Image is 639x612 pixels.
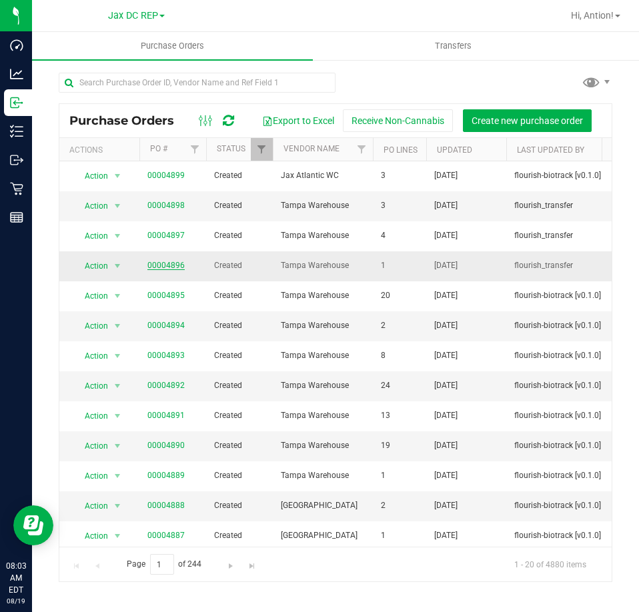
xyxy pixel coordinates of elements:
span: Created [214,229,265,242]
span: Created [214,289,265,302]
span: Tampa Warehouse [281,469,365,482]
a: PO # [150,144,167,153]
span: [DATE] [434,319,458,332]
span: Transfers [417,40,490,52]
a: Updated [437,145,472,155]
span: 4 [381,229,418,242]
span: select [109,437,126,455]
span: Action [73,347,109,365]
span: select [109,497,126,515]
span: flourish-biotrack [v0.1.0] [514,169,618,182]
span: flourish-biotrack [v0.1.0] [514,499,618,512]
span: Tampa Warehouse [281,199,365,212]
span: Created [214,379,265,392]
span: select [109,317,126,335]
span: flourish-biotrack [v0.1.0] [514,349,618,362]
span: flourish_transfer [514,199,618,212]
span: 8 [381,349,418,362]
span: Tampa Warehouse [281,409,365,422]
span: Purchase Orders [69,113,187,128]
span: Action [73,287,109,305]
span: flourish-biotrack [v0.1.0] [514,319,618,332]
span: flourish-biotrack [v0.1.0] [514,409,618,422]
span: 1 [381,259,418,272]
span: [DATE] [434,409,458,422]
span: Action [73,317,109,335]
a: 00004898 [147,201,185,210]
span: Created [214,469,265,482]
span: Action [73,437,109,455]
span: Created [214,439,265,452]
a: Filter [351,138,373,161]
span: Action [73,227,109,245]
span: Create new purchase order [472,115,583,126]
span: select [109,527,126,545]
span: 24 [381,379,418,392]
span: select [109,257,126,275]
a: Go to the last page [242,554,261,572]
span: flourish-biotrack [v0.1.0] [514,289,618,302]
a: Go to the next page [221,554,241,572]
span: flourish-biotrack [v0.1.0] [514,529,618,542]
span: Tampa Warehouse [281,379,365,392]
a: 00004896 [147,261,185,270]
button: Export to Excel [253,109,343,132]
span: Created [214,349,265,362]
button: Create new purchase order [463,109,592,132]
span: select [109,227,126,245]
span: Action [73,197,109,215]
a: Filter [184,138,206,161]
p: 08/19 [6,596,26,606]
span: 2 [381,319,418,332]
span: [DATE] [434,499,458,512]
span: Created [214,319,265,332]
a: Last Updated By [517,145,584,155]
span: flourish-biotrack [v0.1.0] [514,469,618,482]
span: Tampa Warehouse [281,259,365,272]
span: 3 [381,169,418,182]
span: Hi, Antion! [571,10,614,21]
span: select [109,197,126,215]
a: 00004897 [147,231,185,240]
span: Tampa Warehouse [281,439,365,452]
span: Created [214,499,265,512]
span: 1 [381,529,418,542]
a: Vendor Name [283,144,340,153]
span: Action [73,167,109,185]
inline-svg: Dashboard [10,39,23,52]
span: Tampa Warehouse [281,229,365,242]
span: Tampa Warehouse [281,349,365,362]
span: Action [73,467,109,485]
span: [GEOGRAPHIC_DATA] [281,499,365,512]
span: [DATE] [434,379,458,392]
span: Purchase Orders [123,40,222,52]
inline-svg: Reports [10,211,23,224]
input: 1 [150,554,174,575]
a: 00004889 [147,471,185,480]
inline-svg: Inventory [10,125,23,138]
span: 13 [381,409,418,422]
span: Created [214,199,265,212]
inline-svg: Analytics [10,67,23,81]
span: select [109,347,126,365]
a: 00004895 [147,291,185,300]
a: 00004887 [147,531,185,540]
span: select [109,467,126,485]
span: Action [73,497,109,515]
span: flourish_transfer [514,229,618,242]
span: [DATE] [434,169,458,182]
iframe: Resource center [13,505,53,545]
inline-svg: Inbound [10,96,23,109]
span: Tampa Warehouse [281,319,365,332]
span: Created [214,169,265,182]
span: select [109,167,126,185]
span: Created [214,529,265,542]
span: 19 [381,439,418,452]
span: [DATE] [434,439,458,452]
span: Action [73,377,109,395]
inline-svg: Outbound [10,153,23,167]
a: Transfers [313,32,594,60]
span: Action [73,407,109,425]
span: [DATE] [434,229,458,242]
span: Jax Atlantic WC [281,169,365,182]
